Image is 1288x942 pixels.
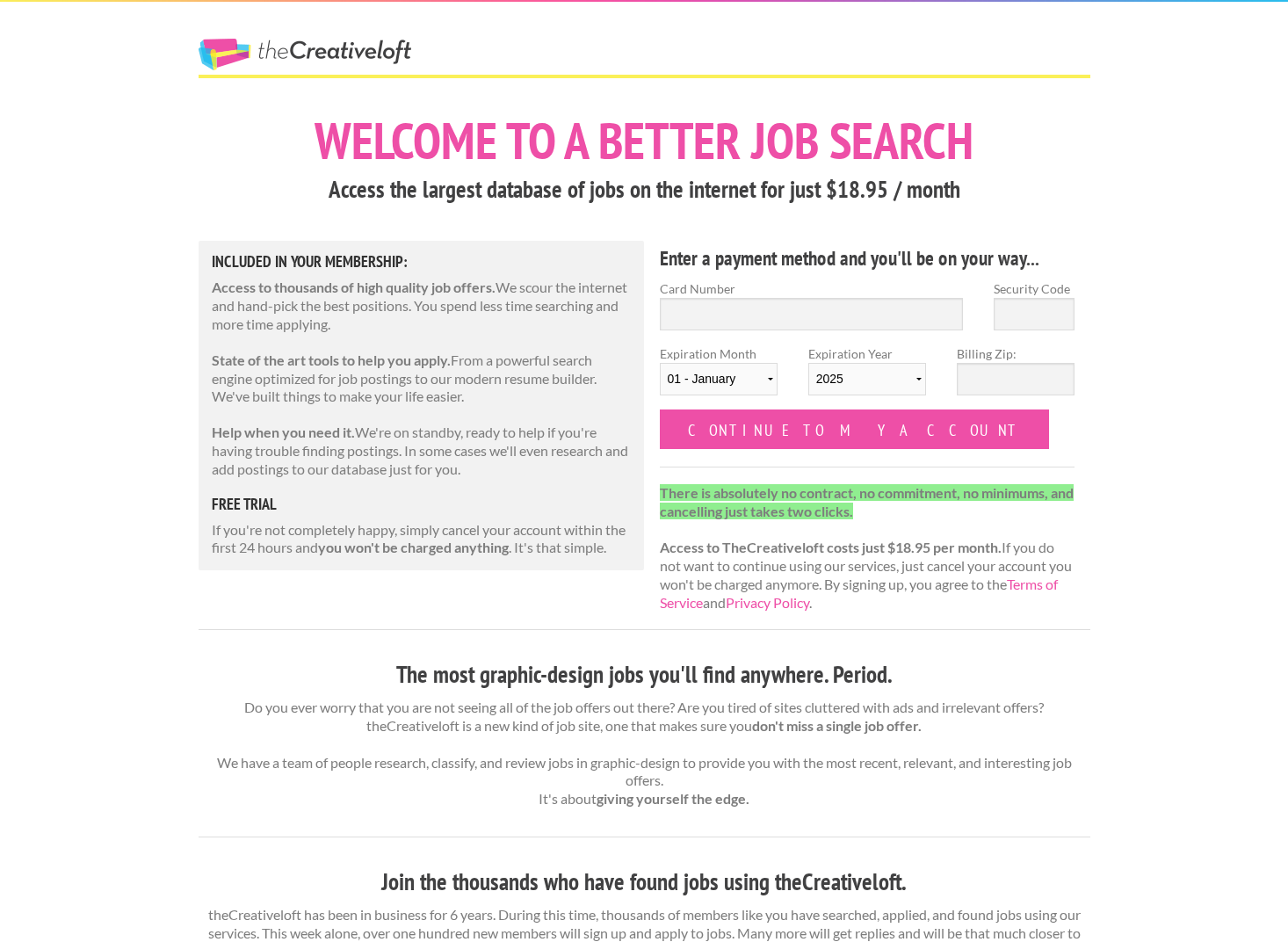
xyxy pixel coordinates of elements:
a: The Creative Loft [199,39,411,70]
select: Expiration Year [808,363,926,395]
h3: The most graphic-design jobs you'll find anywhere. Period. [199,658,1090,692]
p: If you're not completely happy, simply cancel your account within the first 24 hours and . It's t... [212,521,632,558]
h5: free trial [212,496,632,512]
select: Expiration Month [660,363,778,395]
h1: Welcome to a better job search [199,115,1090,166]
strong: There is absolutely no contract, no commitment, no minimums, and cancelling just takes two clicks. [660,484,1074,519]
label: Expiration Month [660,344,778,409]
label: Billing Zip: [957,344,1075,363]
strong: giving yourself the edge. [597,790,749,807]
input: Continue to my account [660,409,1050,449]
label: Security Code [994,279,1075,298]
h4: Enter a payment method and you'll be on your way... [660,244,1075,272]
a: Privacy Policy [726,594,809,611]
p: From a powerful search engine optimized for job postings to our modern resume builder. We've buil... [212,351,632,406]
strong: don't miss a single job offer. [752,717,922,734]
a: Terms of Service [660,576,1058,611]
strong: you won't be charged anything [318,539,509,555]
h3: Access the largest database of jobs on the internet for just $18.95 / month [199,173,1090,207]
strong: Access to thousands of high quality job offers. [212,279,496,295]
strong: Help when you need it. [212,424,355,440]
p: We're on standby, ready to help if you're having trouble finding postings. In some cases we'll ev... [212,424,632,478]
label: Expiration Year [808,344,926,409]
h5: Included in Your Membership: [212,254,632,270]
p: We scour the internet and hand-pick the best positions. You spend less time searching and more ti... [212,279,632,333]
p: If you do not want to continue using our services, just cancel your account you won't be charged ... [660,484,1075,612]
p: Do you ever worry that you are not seeing all of the job offers out there? Are you tired of sites... [199,699,1090,808]
strong: Access to TheCreativeloft costs just $18.95 per month. [660,539,1002,555]
h3: Join the thousands who have found jobs using theCreativeloft. [199,866,1090,899]
label: Card Number [660,279,964,298]
strong: State of the art tools to help you apply. [212,351,451,368]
